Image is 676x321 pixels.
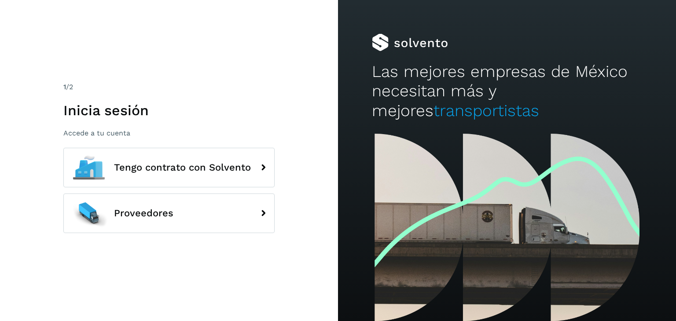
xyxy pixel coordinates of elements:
h1: Inicia sesión [63,102,275,119]
button: Tengo contrato con Solvento [63,148,275,187]
span: Tengo contrato con Solvento [114,162,251,173]
span: transportistas [434,101,539,120]
h2: Las mejores empresas de México necesitan más y mejores [372,62,642,120]
div: /2 [63,82,275,92]
button: Proveedores [63,193,275,233]
p: Accede a tu cuenta [63,129,275,137]
span: Proveedores [114,208,173,219]
span: 1 [63,83,66,91]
